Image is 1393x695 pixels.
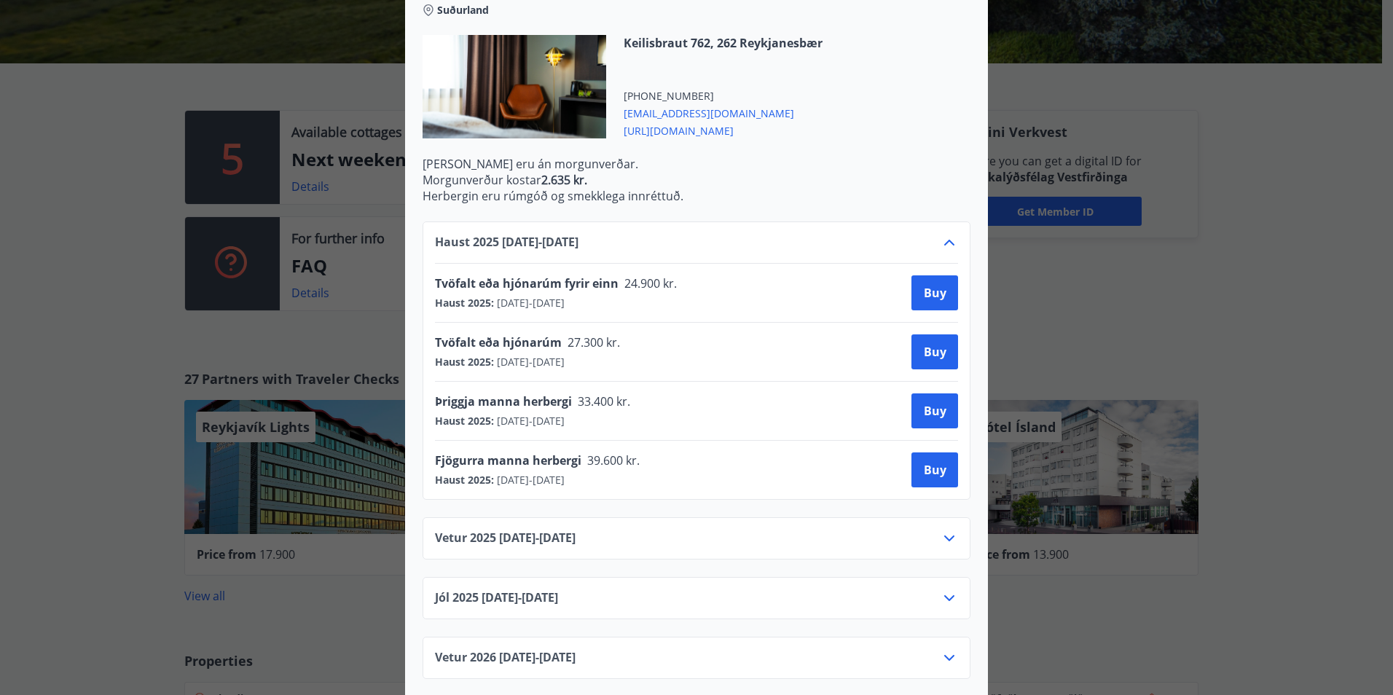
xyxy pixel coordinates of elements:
[435,234,578,251] span: Haust 2025 [DATE] - [DATE]
[541,172,587,188] strong: 2.635 kr.
[624,103,823,121] span: [EMAIL_ADDRESS][DOMAIN_NAME]
[423,156,970,172] p: [PERSON_NAME] eru án morgunverðar.
[423,172,970,188] p: Morgunverður kostar
[624,121,823,138] span: [URL][DOMAIN_NAME]
[624,35,823,51] span: Keilisbraut 762, 262 Reykjanesbær
[624,89,823,103] span: [PHONE_NUMBER]
[437,3,489,17] span: Suðurland
[423,188,970,204] p: Herbergin eru rúmgóð og smekklega innréttuð.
